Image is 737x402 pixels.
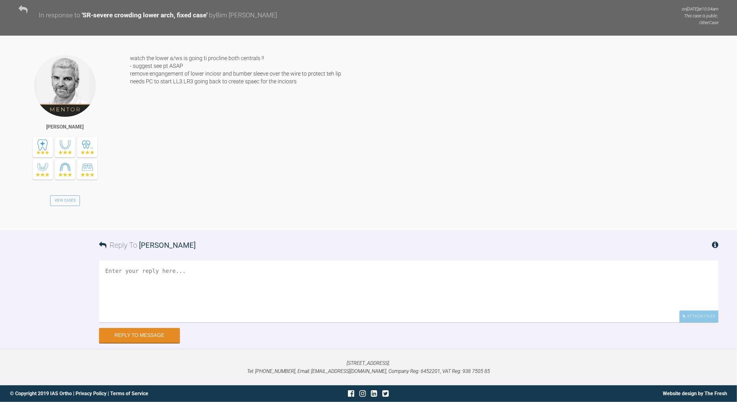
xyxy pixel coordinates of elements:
div: by Bim [PERSON_NAME] [209,10,277,21]
a: Terms of Service [110,391,148,396]
div: watch the lower a/ws is going ti procline both centrals !! - suggest see pt ASAP remove engangeme... [130,54,718,221]
div: [PERSON_NAME] [46,123,84,131]
span: [PERSON_NAME] [139,241,196,250]
img: Ross Hobson [33,54,97,117]
a: Website design by The Fresh [663,391,727,396]
p: This case is public. [682,12,718,19]
div: Attach Files [679,310,718,322]
p: Other Case [682,19,718,26]
div: In response to [39,10,80,21]
a: View Cases [50,195,80,206]
p: on [DATE] at 10:04am [682,6,718,12]
p: [STREET_ADDRESS]. Tel: [PHONE_NUMBER], Email: [EMAIL_ADDRESS][DOMAIN_NAME], Company Reg: 6452201,... [10,359,727,375]
h3: Reply To [99,239,196,251]
div: ' SR-severe crowding lower arch, fixed case ' [82,10,207,21]
div: © Copyright 2019 IAS Ortho | | [10,390,249,398]
button: Reply to Message [99,328,180,343]
a: Privacy Policy [76,391,106,396]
